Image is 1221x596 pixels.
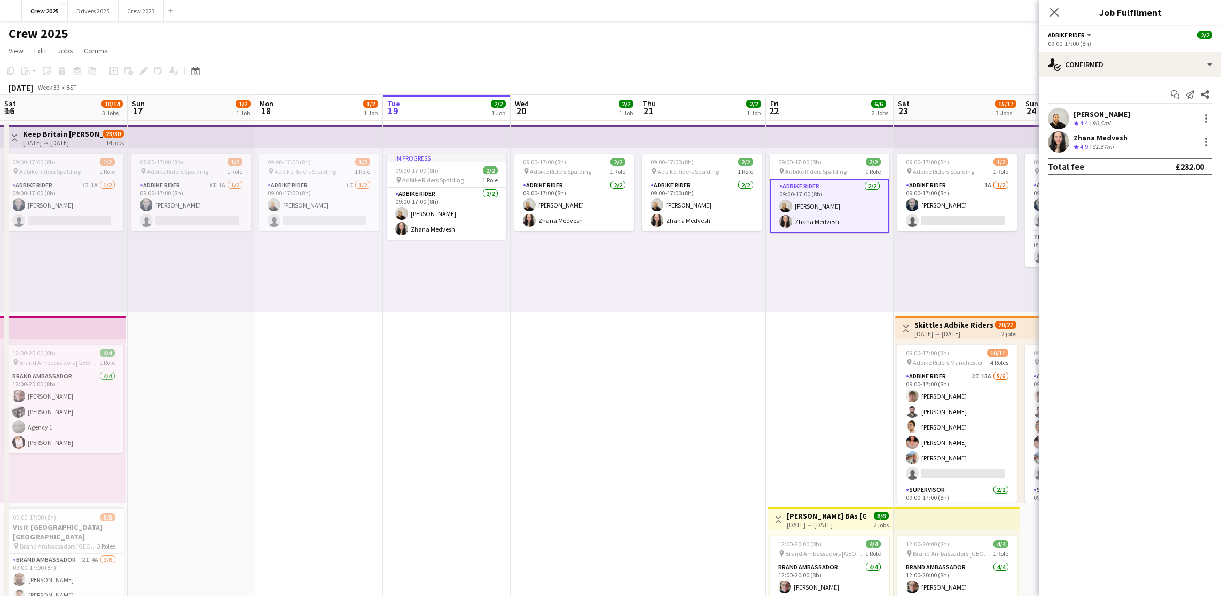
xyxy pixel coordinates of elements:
span: Wed [515,99,529,108]
div: 1 Job [236,109,250,117]
span: Edit [34,46,46,55]
span: 20 [513,105,529,117]
span: Brand Ambassadors [GEOGRAPHIC_DATA] [20,542,97,550]
span: 09:00-17:00 (8h) [1034,158,1077,166]
app-card-role: Supervisor2/209:00-17:00 (8h) [1025,484,1145,536]
a: Edit [30,44,51,58]
span: 1/2 [363,100,378,108]
span: 4/4 [866,540,881,548]
span: Brand Ambassadors [GEOGRAPHIC_DATA] [913,550,993,558]
app-job-card: 09:00-17:00 (8h)1/2 Adbike Riders Spalding1 RoleAdbike Rider1I1A1/209:00-17:00 (8h)[PERSON_NAME] [131,154,251,231]
app-job-card: 09:00-17:00 (8h)1/2 Adbike Riders Spalding1 RoleAdbike Rider1I1/209:00-17:00 (8h)[PERSON_NAME] [259,154,379,231]
app-job-card: 09:00-17:00 (8h)10/11 Adbike Riders Manchester4 RolesAdbike Rider2I13A5/609:00-17:00 (8h)[PERSON_... [1025,345,1145,503]
h3: Skittles Adbike Riders Manchester [914,320,994,330]
span: 20/22 [995,321,1016,329]
div: 2 jobs [874,520,889,529]
span: 15/17 [995,100,1016,108]
div: [DATE] → [DATE] [787,521,866,529]
app-job-card: In progress09:00-17:00 (8h)2/2 Adbike Riders Spalding1 RoleAdbike Rider2/209:00-17:00 (8h)[PERSON... [387,154,506,240]
span: 1 Role [610,168,625,176]
app-job-card: 09:00-17:00 (8h)1/2 Adbike Riders Spalding1 RoleAdbike Rider1A1/209:00-17:00 (8h)[PERSON_NAME] [897,154,1017,231]
app-job-card: 09:00-17:00 (8h)2/2 Adbike Riders Spalding1 RoleAdbike Rider2/209:00-17:00 (8h)[PERSON_NAME]Zhana... [642,154,762,231]
app-card-role: Adbike Rider1I1/209:00-17:00 (8h)[PERSON_NAME] [259,179,379,231]
span: Sat [898,99,910,108]
span: 19 [386,105,400,117]
span: Tue [387,99,400,108]
div: 3 Jobs [996,109,1016,117]
span: 09:00-17:00 (8h) [906,349,949,357]
span: Thu [643,99,656,108]
span: Brand Ambassadors [GEOGRAPHIC_DATA] [19,359,99,367]
app-job-card: 12:00-20:00 (8h)4/4 Brand Ambassadors [GEOGRAPHIC_DATA]1 RoleBrand Ambassador4/412:00-20:00 (8h)[... [4,345,123,453]
span: 1 Role [355,168,370,176]
app-card-role: Adbike Rider2I13A5/609:00-17:00 (8h)[PERSON_NAME][PERSON_NAME][PERSON_NAME][PERSON_NAME][PERSON_N... [1025,370,1145,484]
span: 4.9 [1080,142,1088,150]
div: 09:00-17:00 (8h) [1048,39,1212,47]
span: 23/30 [103,130,124,138]
span: 24 [1024,105,1038,117]
span: Adbike Riders Spalding [147,168,208,176]
div: £232.00 [1176,161,1204,172]
div: 09:00-17:00 (8h)2/2 Adbike Riders Spalding1 RoleAdbike Rider2/209:00-17:00 (8h)[PERSON_NAME]Zhana... [770,154,889,233]
span: 09:00-17:00 (8h) [778,158,821,166]
div: 1 Job [491,109,505,117]
h1: Crew 2025 [9,26,68,42]
span: 12:00-20:00 (8h) [12,349,56,357]
span: Adbike Rider [1048,31,1085,39]
app-card-role: Adbike Rider2/209:00-17:00 (8h)[PERSON_NAME]Zhana Medvesh [642,179,762,231]
button: Crew 2025 [22,1,68,21]
span: 22 [769,105,779,117]
a: Comms [80,44,112,58]
span: 09:00-17:00 (8h) [13,513,56,521]
h3: Visit [GEOGRAPHIC_DATA] [GEOGRAPHIC_DATA] [4,522,124,542]
span: 10/11 [987,349,1008,357]
span: Jobs [57,46,73,55]
div: 09:00-17:00 (8h)1/3 Adbike Riders Spalding2 RolesAdbike Rider1A1/209:00-17:00 (8h)[PERSON_NAME] T... [1025,154,1145,267]
span: 4/4 [993,540,1008,548]
span: 2/2 [483,166,498,174]
span: View [9,46,24,55]
span: 1 Role [865,550,881,558]
div: [PERSON_NAME] [1074,109,1130,119]
app-card-role: Adbike Rider1I1A1/209:00-17:00 (8h)[PERSON_NAME] [131,179,251,231]
app-card-role: Adbike Rider2I13A5/609:00-17:00 (8h)[PERSON_NAME][PERSON_NAME][PERSON_NAME][PERSON_NAME][PERSON_N... [897,370,1017,484]
div: BST [66,83,77,91]
span: Adbike Riders Spalding [530,168,591,176]
app-card-role: Transport0/109:00-17:00 (8h) [1025,231,1145,267]
span: 1 Role [993,168,1008,176]
div: 1 Job [619,109,633,117]
span: 09:00-17:00 (8h) [12,158,56,166]
span: 18 [258,105,273,117]
span: 1/2 [236,100,251,108]
div: [DATE] → [DATE] [23,139,103,147]
span: 2/2 [866,158,881,166]
div: 14 jobs [106,138,124,147]
span: 2/2 [1197,31,1212,39]
span: 21 [641,105,656,117]
span: 1 Role [482,176,498,184]
app-card-role: Adbike Rider2/209:00-17:00 (8h)[PERSON_NAME]Zhana Medvesh [514,179,634,231]
span: 09:00-17:00 (8h) [906,158,949,166]
span: 09:00-17:00 (8h) [395,166,439,174]
span: 17 [130,105,145,117]
app-card-role: Adbike Rider1I1A1/209:00-17:00 (8h)[PERSON_NAME] [4,179,123,231]
button: Drivers 2025 [68,1,119,21]
button: Adbike Rider [1048,31,1093,39]
span: 1/2 [355,158,370,166]
span: Sat [4,99,16,108]
div: Confirmed [1039,52,1221,77]
span: Mon [260,99,273,108]
div: 2 Jobs [872,109,888,117]
span: 1 Role [99,168,115,176]
app-job-card: 09:00-17:00 (8h)2/2 Adbike Riders Spalding1 RoleAdbike Rider2/209:00-17:00 (8h)[PERSON_NAME]Zhana... [514,154,634,231]
span: Adbike Riders Manchester [913,359,983,367]
span: 09:00-17:00 (8h) [268,158,311,166]
div: [DATE] [9,82,33,93]
div: Zhana Medvesh [1074,133,1128,142]
h3: [PERSON_NAME] BAs [GEOGRAPHIC_DATA] [787,511,866,521]
span: Adbike Riders Spalding [658,168,719,176]
div: 09:00-17:00 (8h)10/11 Adbike Riders Manchester4 RolesAdbike Rider2I13A5/609:00-17:00 (8h)[PERSON_... [897,345,1017,503]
